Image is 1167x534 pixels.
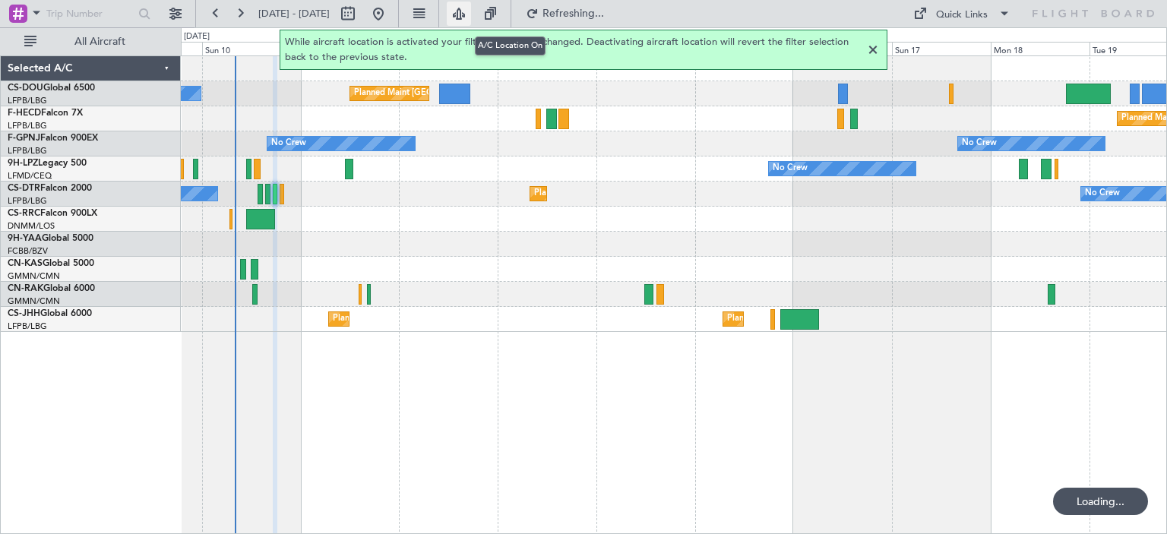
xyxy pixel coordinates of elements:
a: CS-DOUGlobal 6500 [8,84,95,93]
a: LFPB/LBG [8,195,47,207]
a: DNMM/LOS [8,220,55,232]
span: Leg Information [893,167,969,185]
a: LFPB/LBG [8,120,47,131]
a: CS-RRCFalcon 900LX [8,209,97,218]
span: LBWN VAR [1074,71,1125,87]
a: FCBB/BZV [8,245,48,257]
div: No Crew [773,157,808,180]
span: LBSF SOF [921,71,965,87]
span: 534560 [895,12,931,28]
span: ALDT [1118,129,1143,144]
a: LFPB/LBG [8,95,47,106]
a: F-GPNJFalcon 900EX [8,134,98,143]
input: Trip Number [46,2,134,25]
div: Planned Maint [GEOGRAPHIC_DATA] ([GEOGRAPHIC_DATA]) [333,308,572,330]
span: Dispatch Checks and Weather [893,204,1037,221]
span: ELDT [1102,101,1127,116]
span: CS-DTR [8,184,40,193]
button: Refreshing... [519,2,610,26]
span: [DATE] [1074,86,1105,101]
span: LMJ410R [1112,12,1159,28]
span: Permits [893,222,928,239]
span: CS-RRC [8,209,40,218]
span: CN-RAK [8,284,43,293]
span: 9H-YAA [8,234,42,243]
div: Planned Maint [GEOGRAPHIC_DATA] ([GEOGRAPHIC_DATA]) [354,82,593,105]
span: F-HECD [8,109,41,118]
span: [DATE] - [DATE] [258,7,330,21]
a: GMMN/CMN [8,295,60,307]
span: [DATE] [921,86,952,101]
span: CN-KAS [8,259,43,268]
div: Planned Maint [GEOGRAPHIC_DATA] ([GEOGRAPHIC_DATA]) [727,308,966,330]
a: LFPB/LBG [8,145,47,156]
span: 17:40 [950,101,974,116]
span: ETOT [921,101,946,116]
span: 18:25 [1074,101,1099,116]
span: CS-DOU [8,84,43,93]
span: (2/4) [1112,240,1134,256]
span: Dispatch To-Dos [893,149,969,166]
span: Refreshing... [542,8,606,19]
span: (2/2) [1112,258,1134,274]
span: (0/0) [1112,222,1134,238]
a: F-HECDFalcon 7X [8,109,83,118]
a: 9H-LPZLegacy 500 [8,159,87,168]
div: Loading... [1053,488,1148,515]
a: LFPB/LBG [8,321,47,332]
a: CN-RAKGlobal 6000 [8,284,95,293]
span: 00:45 [1012,84,1036,99]
span: While aircraft location is activated your filters have been changed. Deactivating aircraft locati... [285,35,864,65]
span: ATOT [912,129,937,144]
span: Pax [893,258,909,276]
a: CN-KASGlobal 5000 [8,259,94,268]
span: (2/2) [1112,149,1134,165]
input: --:-- [941,128,977,146]
div: Planned Maint Sofia [534,182,612,205]
div: A/C Location On [475,36,546,55]
a: CS-JHHGlobal 6000 [8,309,92,318]
a: CS-DTRFalcon 2000 [8,184,92,193]
a: 9H-YAAGlobal 5000 [8,234,93,243]
div: Flight Confirmed [986,21,1068,36]
a: GMMN/CMN [8,270,60,282]
span: F-GPNJ [8,134,40,143]
span: CS-JHH [8,309,40,318]
div: No Crew [271,132,306,155]
span: Services [893,240,932,258]
span: 9H-LPZ [8,159,38,168]
span: Crew [893,185,919,203]
a: LFMD/CEQ [8,170,52,182]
